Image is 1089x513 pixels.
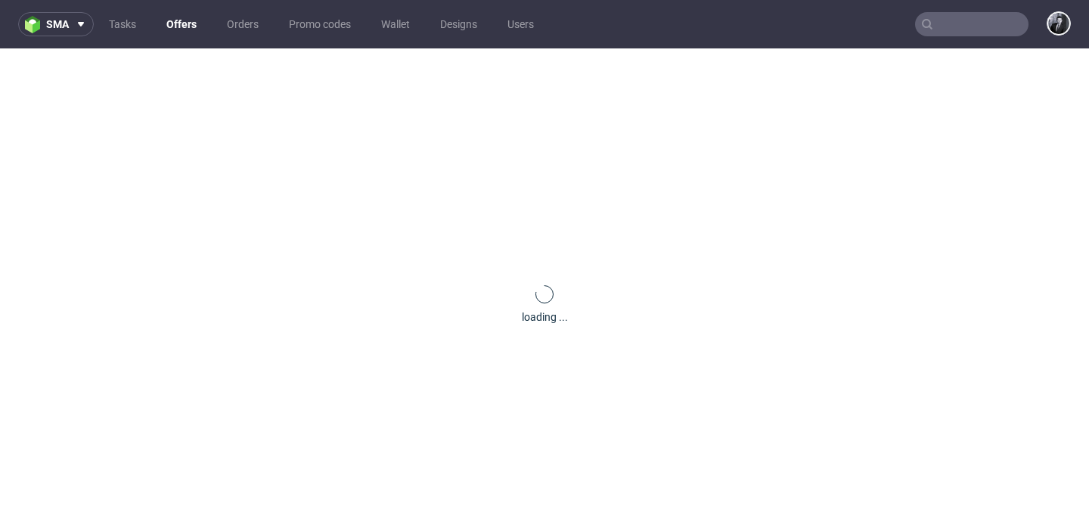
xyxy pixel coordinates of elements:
a: Wallet [372,12,419,36]
a: Promo codes [280,12,360,36]
a: Designs [431,12,486,36]
button: sma [18,12,94,36]
a: Offers [157,12,206,36]
img: logo [25,16,46,33]
a: Orders [218,12,268,36]
a: Users [498,12,543,36]
div: loading ... [522,309,568,325]
img: Philippe Dubuy [1048,13,1069,34]
a: Tasks [100,12,145,36]
span: sma [46,19,69,30]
